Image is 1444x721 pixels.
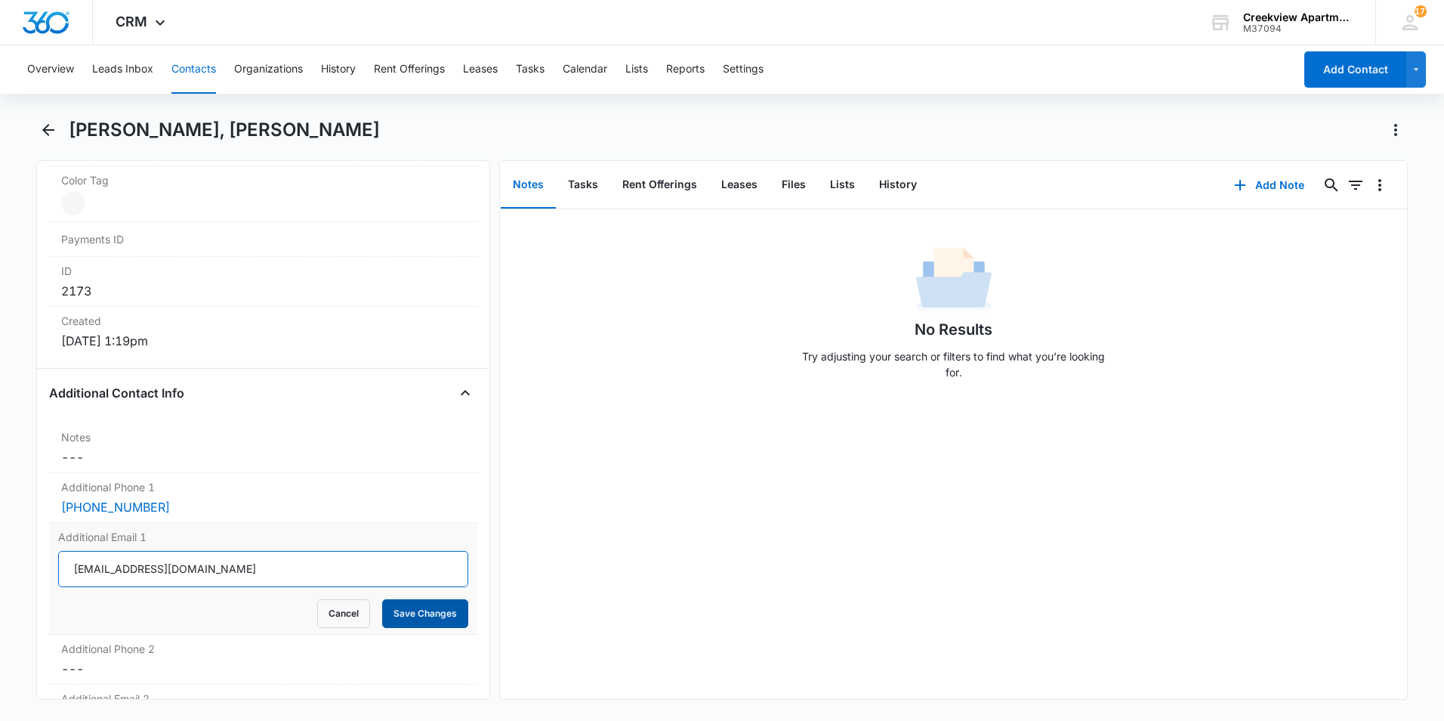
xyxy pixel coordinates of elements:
[625,45,648,94] button: Lists
[36,118,60,142] button: Back
[116,14,147,29] span: CRM
[61,479,465,495] label: Additional Phone 1
[58,551,468,587] input: Additional Email 1
[49,257,477,307] div: ID2173
[58,529,468,545] label: Additional Email 1
[61,641,465,657] label: Additional Phone 2
[49,635,477,685] div: Additional Phone 2---
[69,119,380,141] h1: [PERSON_NAME], [PERSON_NAME]
[49,307,477,356] div: Created[DATE] 1:19pm
[61,448,465,466] dd: ---
[382,599,468,628] button: Save Changes
[1415,5,1427,17] div: notifications count
[1415,5,1427,17] span: 171
[61,429,465,445] label: Notes
[234,45,303,94] button: Organizations
[49,473,477,523] div: Additional Phone 1[PHONE_NUMBER]
[1243,23,1353,34] div: account id
[867,162,929,209] button: History
[556,162,610,209] button: Tasks
[374,45,445,94] button: Rent Offerings
[1219,167,1319,203] button: Add Note
[1368,173,1392,197] button: Overflow Menu
[610,162,709,209] button: Rent Offerings
[49,166,477,222] div: Color Tag
[61,313,465,329] dt: Created
[453,381,477,405] button: Close
[92,45,153,94] button: Leads Inbox
[171,45,216,94] button: Contacts
[49,222,477,257] div: Payments ID
[61,282,465,300] dd: 2173
[61,660,465,678] dd: ---
[723,45,764,94] button: Settings
[666,45,705,94] button: Reports
[1319,173,1344,197] button: Search...
[61,263,465,279] dt: ID
[1344,173,1368,197] button: Filters
[49,384,184,402] h4: Additional Contact Info
[61,332,465,350] dd: [DATE] 1:19pm
[49,423,477,473] div: Notes---
[1304,51,1406,88] button: Add Contact
[795,348,1112,380] p: Try adjusting your search or filters to find what you’re looking for.
[61,231,162,247] dt: Payments ID
[1384,118,1408,142] button: Actions
[501,162,556,209] button: Notes
[516,45,545,94] button: Tasks
[61,172,465,188] label: Color Tag
[709,162,770,209] button: Leases
[463,45,498,94] button: Leases
[916,243,992,318] img: No Data
[27,45,74,94] button: Overview
[1243,11,1353,23] div: account name
[770,162,818,209] button: Files
[563,45,607,94] button: Calendar
[61,498,170,516] a: [PHONE_NUMBER]
[317,599,370,628] button: Cancel
[818,162,867,209] button: Lists
[915,318,992,341] h1: No Results
[61,691,465,707] label: Additional Email 2
[321,45,356,94] button: History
